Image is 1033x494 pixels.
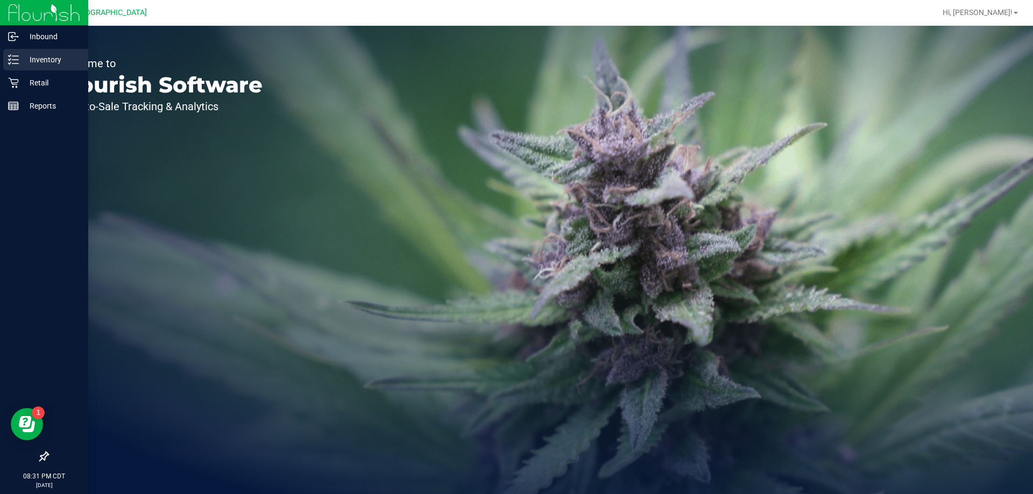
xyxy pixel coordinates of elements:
[58,58,263,69] p: Welcome to
[8,31,19,42] inline-svg: Inbound
[32,406,45,419] iframe: Resource center unread badge
[19,30,83,43] p: Inbound
[19,76,83,89] p: Retail
[8,54,19,65] inline-svg: Inventory
[58,101,263,112] p: Seed-to-Sale Tracking & Analytics
[943,8,1013,17] span: Hi, [PERSON_NAME]!
[58,74,263,96] p: Flourish Software
[5,471,83,481] p: 08:31 PM CDT
[8,101,19,111] inline-svg: Reports
[73,8,147,17] span: [GEOGRAPHIC_DATA]
[11,408,43,440] iframe: Resource center
[19,99,83,112] p: Reports
[19,53,83,66] p: Inventory
[5,481,83,489] p: [DATE]
[8,77,19,88] inline-svg: Retail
